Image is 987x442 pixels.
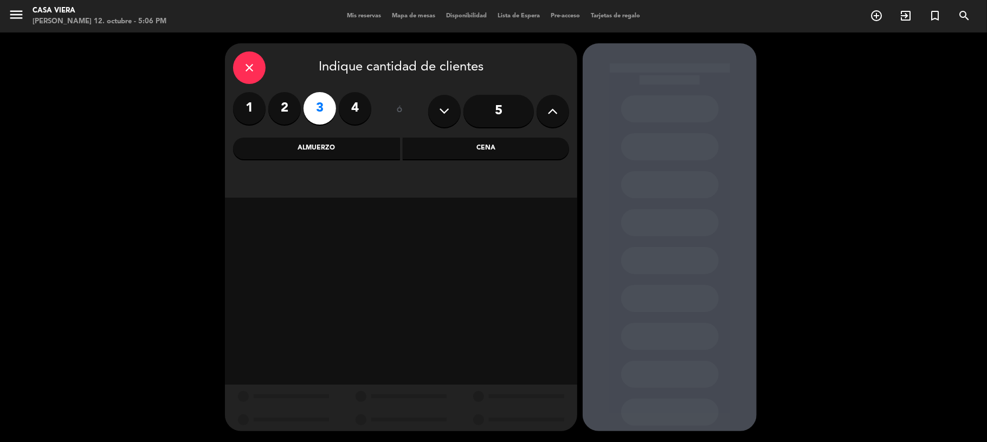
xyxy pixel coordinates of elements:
[958,9,971,22] i: search
[339,92,371,125] label: 4
[870,9,883,22] i: add_circle_outline
[403,138,570,159] div: Cena
[585,13,646,19] span: Tarjetas de regalo
[899,9,912,22] i: exit_to_app
[382,92,417,130] div: ó
[268,92,301,125] label: 2
[386,13,441,19] span: Mapa de mesas
[8,6,24,23] i: menu
[243,61,256,74] i: close
[233,92,266,125] label: 1
[8,6,24,27] button: menu
[304,92,336,125] label: 3
[233,138,400,159] div: Almuerzo
[233,51,569,84] div: Indique cantidad de clientes
[33,16,166,27] div: [PERSON_NAME] 12. octubre - 5:06 PM
[33,5,166,16] div: Casa Viera
[441,13,492,19] span: Disponibilidad
[341,13,386,19] span: Mis reservas
[492,13,545,19] span: Lista de Espera
[545,13,585,19] span: Pre-acceso
[928,9,941,22] i: turned_in_not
